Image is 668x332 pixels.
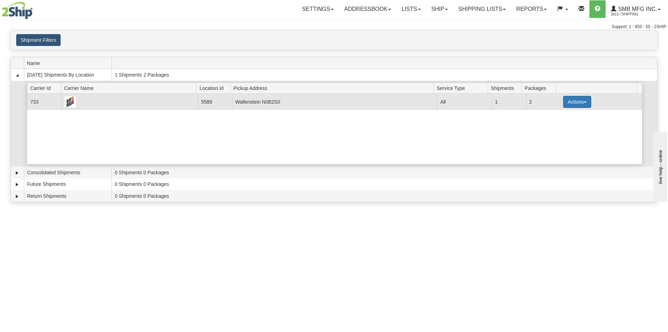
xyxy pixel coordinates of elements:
[511,0,552,18] a: Reports
[5,6,65,11] div: live help - online
[14,181,21,188] a: Expand
[297,0,339,18] a: Settings
[453,0,511,18] a: Shipping lists
[652,130,667,202] iframe: chat widget
[65,96,76,108] img: Day & Ross
[112,178,657,190] td: 0 Shipments 0 Packages
[200,83,230,93] span: Location Id
[426,0,453,18] a: Ship
[24,178,112,190] td: Future Shipments
[64,83,197,93] span: Carrier Name
[437,83,488,93] span: Service Type
[30,83,61,93] span: Carrier Id
[2,24,666,30] div: Support: 1 - 855 - 55 - 2SHIP
[525,83,555,93] span: Packages
[24,167,112,178] td: Consolidated Shipments
[14,193,21,200] a: Expand
[492,94,526,110] td: 1
[27,94,61,110] td: 733
[396,0,426,18] a: Lists
[112,69,657,81] td: 1 Shipments 2 Packages
[27,58,112,69] span: Name
[339,0,397,18] a: Addressbook
[2,2,33,19] img: logo2613.jpg
[491,83,522,93] span: Shipments
[616,6,657,12] span: SMB MFG INC.
[563,96,591,108] button: Actions
[234,83,434,93] span: Pickup Address
[611,11,663,18] span: 2613 / Shipping
[437,94,492,110] td: All
[24,190,112,202] td: Return Shipments
[24,69,112,81] td: [DATE] Shipments By Location
[232,94,437,110] td: Wallenstein N0B2S0
[16,34,61,46] button: Shipment Filters
[606,0,666,18] a: SMB MFG INC. 2613 / Shipping
[198,94,232,110] td: 5589
[14,72,21,79] a: Collapse
[112,190,657,202] td: 0 Shipments 0 Packages
[14,169,21,176] a: Expand
[526,94,560,110] td: 2
[112,167,657,178] td: 0 Shipments 0 Packages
